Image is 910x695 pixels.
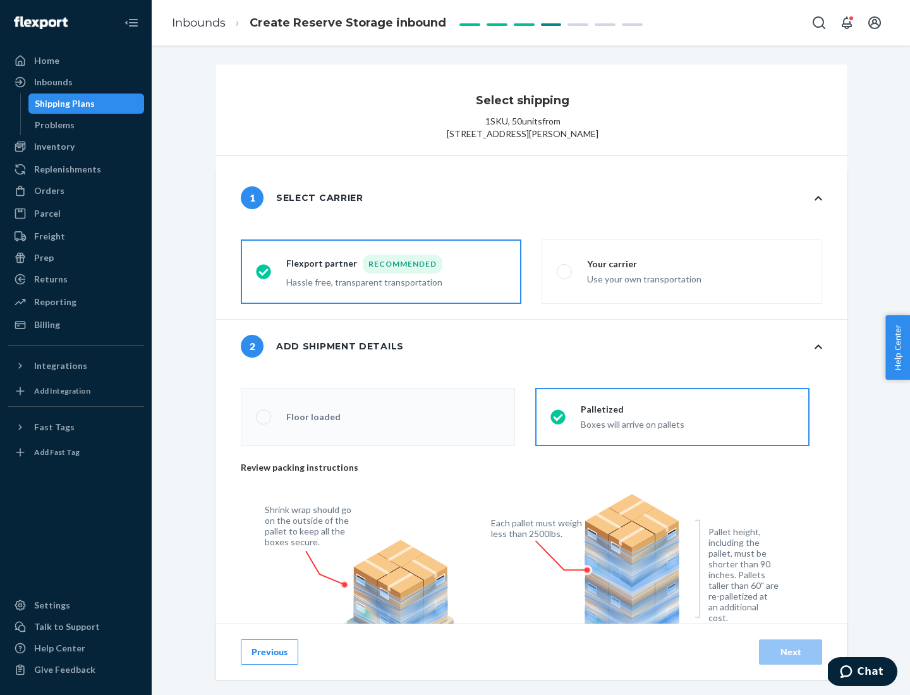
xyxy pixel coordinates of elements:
div: Select carrier [241,186,363,209]
ol: breadcrumbs [162,4,456,42]
div: Replenishments [34,163,101,176]
a: Shipping Plans [28,94,145,114]
a: Add Fast Tag [8,442,144,462]
div: Home [34,54,59,67]
div: Talk to Support [34,620,100,633]
a: Problems [28,115,145,135]
div: Add Integration [34,385,90,396]
div: Parcel [34,207,61,220]
button: Open Search Box [806,10,832,35]
figcaption: Shrink wrap should go on the outside of the pallet to keep all the boxes secure. [265,504,359,547]
div: Add Fast Tag [34,447,80,457]
a: Orders [8,181,144,201]
button: Next [759,639,822,665]
button: Select shipping1SKU, 50unitsfrom[STREET_ADDRESS][PERSON_NAME] [215,64,847,155]
button: Close Navigation [119,10,144,35]
div: Add shipment details [241,335,404,358]
button: Fast Tags [8,417,144,437]
div: Palletized [581,403,684,416]
a: Prep [8,248,144,268]
a: Replenishments [8,159,144,179]
p: 1 SKU , 50 units from [485,115,561,128]
span: 1 [241,186,264,209]
span: 2 [241,335,264,358]
div: Prep [34,251,54,264]
a: Help Center [8,638,144,658]
div: Reporting [34,296,76,308]
div: Flexport partner [286,255,442,274]
a: Inventory [8,136,144,157]
iframe: Opens a widget where you can chat to one of our agents [828,657,897,689]
div: Fast Tags [34,421,75,433]
button: Open notifications [834,10,859,35]
div: Freight [34,230,65,243]
h3: Select shipping [476,92,569,109]
figcaption: Each pallet must weigh less than 2500lbs. [491,517,585,539]
a: Home [8,51,144,71]
div: Recommended [363,255,442,274]
button: Help Center [885,315,910,380]
figcaption: Pallet height, including the pallet, must be shorter than 90 inches. Pallets taller than 60" are ... [708,526,779,623]
div: Boxes will arrive on pallets [581,416,684,431]
a: Returns [8,269,144,289]
a: Inbounds [172,16,226,30]
div: Help Center [34,642,85,655]
a: Settings [8,595,144,615]
div: Settings [34,599,70,612]
div: Inventory [34,140,75,153]
button: Integrations [8,356,144,376]
div: Billing [34,318,60,331]
button: Previous [241,639,298,665]
a: Billing [8,315,144,335]
button: Give Feedback [8,660,144,680]
div: Returns [34,273,68,286]
div: Hassle free, transparent transportation [286,274,442,289]
div: Your carrier [587,258,701,270]
div: Give Feedback [34,663,95,676]
span: Create Reserve Storage inbound [250,16,446,30]
span: [STREET_ADDRESS][PERSON_NAME] [447,128,598,140]
img: Flexport logo [14,16,68,29]
div: Orders [34,184,64,197]
div: Use your own transportation [587,270,701,286]
a: Parcel [8,203,144,224]
button: Open account menu [862,10,887,35]
a: Add Integration [8,381,144,401]
div: Next [770,646,811,658]
div: Inbounds [34,76,73,88]
div: Shipping Plans [35,97,95,110]
a: Inbounds [8,72,144,92]
div: Integrations [34,360,87,372]
div: Problems [35,119,75,131]
p: Review packing instructions [241,461,810,474]
div: Floor loaded [286,411,341,423]
a: Freight [8,226,144,246]
button: Talk to Support [8,617,144,637]
a: Reporting [8,292,144,312]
